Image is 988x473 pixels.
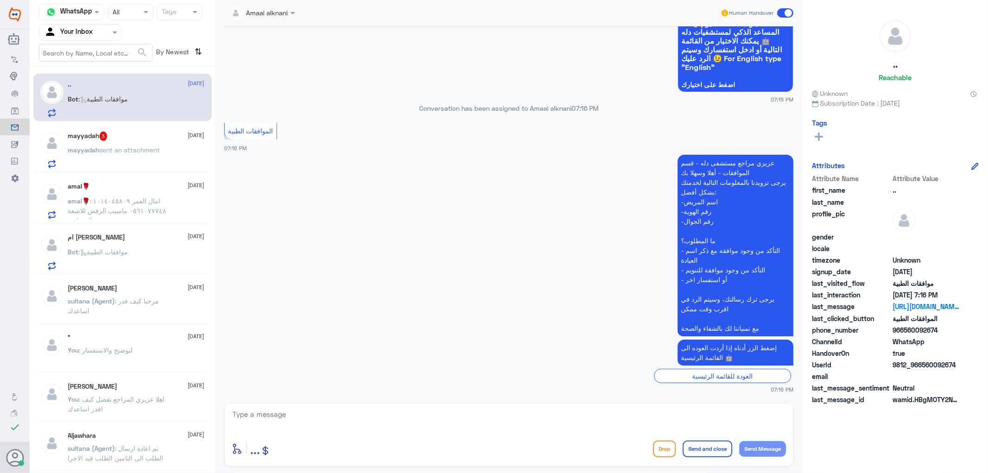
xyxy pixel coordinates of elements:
[152,44,191,63] span: By Newest
[68,334,71,341] h5: °
[880,20,911,52] img: defaultAdmin.png
[68,146,100,154] span: mayyadah
[188,332,205,341] span: [DATE]
[812,395,891,404] span: last_message_id
[893,360,960,370] span: 9812_966560092674
[188,131,205,139] span: [DATE]
[68,395,165,413] span: : اهلا عزيزي المراجع تفضل كيف اقدر اساعدك
[893,348,960,358] span: true
[6,449,24,467] button: Avatar
[678,155,793,336] p: 13/9/2025, 7:16 PM
[678,340,793,366] p: 13/9/2025, 7:16 PM
[68,248,79,256] span: Bot
[188,181,205,189] span: [DATE]
[68,444,115,452] span: sultana (Agent)
[100,132,107,141] span: 3
[188,381,205,390] span: [DATE]
[188,430,205,439] span: [DATE]
[40,383,63,406] img: defaultAdmin.png
[893,383,960,393] span: 0
[812,372,891,381] span: email
[893,395,960,404] span: wamid.HBgMOTY2NTYwMDkyNjc0FQIAEhgUM0FGMEJBOTRBN0MxQjdCNDNEQUYA
[812,185,891,195] span: first_name
[68,395,79,403] span: You
[40,284,63,308] img: defaultAdmin.png
[68,444,164,462] span: : تم اعادة ارسال الطلب الى التامين الطلب قيد الاجرا
[812,325,891,335] span: phone_number
[812,197,891,207] span: last_name
[771,385,793,393] span: 07:16 PM
[893,185,960,195] span: ..
[812,209,891,230] span: profile_pic
[195,44,202,59] i: ⇅
[68,95,79,103] span: Bot
[137,47,148,58] span: search
[893,278,960,288] span: موافقات الطبية
[40,233,63,257] img: defaultAdmin.png
[812,337,891,347] span: ChannelId
[68,284,118,292] h5: Ahmed
[812,244,891,253] span: locale
[730,9,774,17] span: Human Handover
[9,422,20,433] i: check
[893,255,960,265] span: Unknown
[224,103,793,113] p: Conversation has been assigned to Amaal alknani
[893,232,960,242] span: null
[40,183,63,206] img: defaultAdmin.png
[893,59,898,70] h5: ..
[653,441,676,457] button: Drop
[683,441,732,457] button: Send and close
[188,232,205,240] span: [DATE]
[812,232,891,242] span: gender
[68,383,118,391] h5: Ahmad Mansi
[812,302,891,311] span: last_message
[68,297,115,305] span: sultana (Agent)
[812,383,891,393] span: last_message_sentiment
[188,283,205,291] span: [DATE]
[224,145,247,151] span: 07:16 PM
[68,132,107,141] h5: mayyadah
[812,360,891,370] span: UserId
[812,267,891,277] span: signup_date
[812,174,891,183] span: Attribute Name
[68,432,96,440] h5: Aljawhara
[893,209,916,232] img: defaultAdmin.png
[893,290,960,300] span: 2025-09-13T16:16:01.388Z
[40,334,63,357] img: defaultAdmin.png
[68,233,126,241] h5: ام محمد
[228,127,273,135] span: الموافقات الطبية
[160,6,176,19] div: Tags
[812,348,891,358] span: HandoverOn
[812,119,827,127] h6: Tags
[893,174,960,183] span: Attribute Value
[893,372,960,381] span: null
[771,95,793,103] span: 07:15 PM
[39,44,152,61] input: Search by Name, Local etc…
[812,98,979,108] span: Subscription Date : [DATE]
[654,369,791,383] div: العودة للقائمة الرئيسية
[812,255,891,265] span: timezone
[893,267,960,277] span: 2025-09-13T16:15:40.319Z
[812,278,891,288] span: last_visited_flow
[572,104,598,112] span: 07:16 PM
[893,314,960,323] span: الموافقات الطبية
[68,346,79,354] span: You
[40,432,63,455] img: defaultAdmin.png
[250,438,260,459] button: ...
[879,73,912,82] h6: Reachable
[137,45,148,60] button: search
[40,132,63,155] img: defaultAdmin.png
[681,19,790,71] span: سعداء بتواجدك معنا اليوم 👋 أنا المساعد الذكي لمستشفيات دله 🤖 يمكنك الاختيار من القائمة التالية أو...
[9,7,21,22] img: Widebot Logo
[79,248,128,256] span: : موافقات الطبية
[100,146,160,154] span: sent an attachment
[68,81,72,88] h5: ..
[681,81,790,88] span: اضغط على اختيارك
[44,5,58,19] img: whatsapp.png
[79,346,133,354] span: : لتوضيح والاستفسار
[893,325,960,335] span: 966560092674
[812,161,845,170] h6: Attributes
[739,441,786,457] button: Send Message
[68,197,90,205] span: amal🌹
[188,79,205,88] span: [DATE]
